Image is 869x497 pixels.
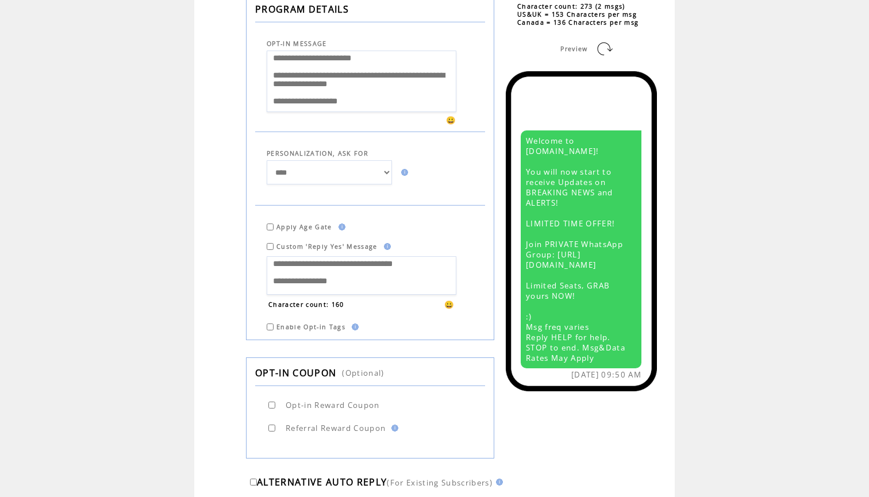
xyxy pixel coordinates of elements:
[348,323,359,330] img: help.gif
[560,45,587,53] span: Preview
[335,224,345,230] img: help.gif
[526,136,625,363] span: Welcome to [DOMAIN_NAME]! You will now start to receive Updates on BREAKING NEWS and ALERTS! LIMI...
[276,223,332,231] span: Apply Age Gate
[255,367,336,379] span: OPT-IN COUPON
[517,2,625,10] span: Character count: 273 (2 msgs)
[493,479,503,486] img: help.gif
[517,10,637,18] span: US&UK = 153 Characters per msg
[268,300,344,309] span: Character count: 160
[517,18,639,26] span: Canada = 136 Characters per msg
[286,400,380,410] span: Opt-in Reward Coupon
[342,368,384,378] span: (Optional)
[398,169,408,176] img: help.gif
[255,3,349,16] span: PROGRAM DETAILS
[446,115,456,125] span: 😀
[571,369,641,380] span: [DATE] 09:50 AM
[267,149,368,157] span: PERSONALIZATION, ASK FOR
[444,299,455,310] span: 😀
[276,242,378,251] span: Custom 'Reply Yes' Message
[286,423,386,433] span: Referral Reward Coupon
[380,243,391,250] img: help.gif
[257,476,387,488] span: ALTERNATIVE AUTO REPLY
[276,323,345,331] span: Enable Opt-in Tags
[388,425,398,431] img: help.gif
[267,40,327,48] span: OPT-IN MESSAGE
[387,477,493,488] span: (For Existing Subscribers)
